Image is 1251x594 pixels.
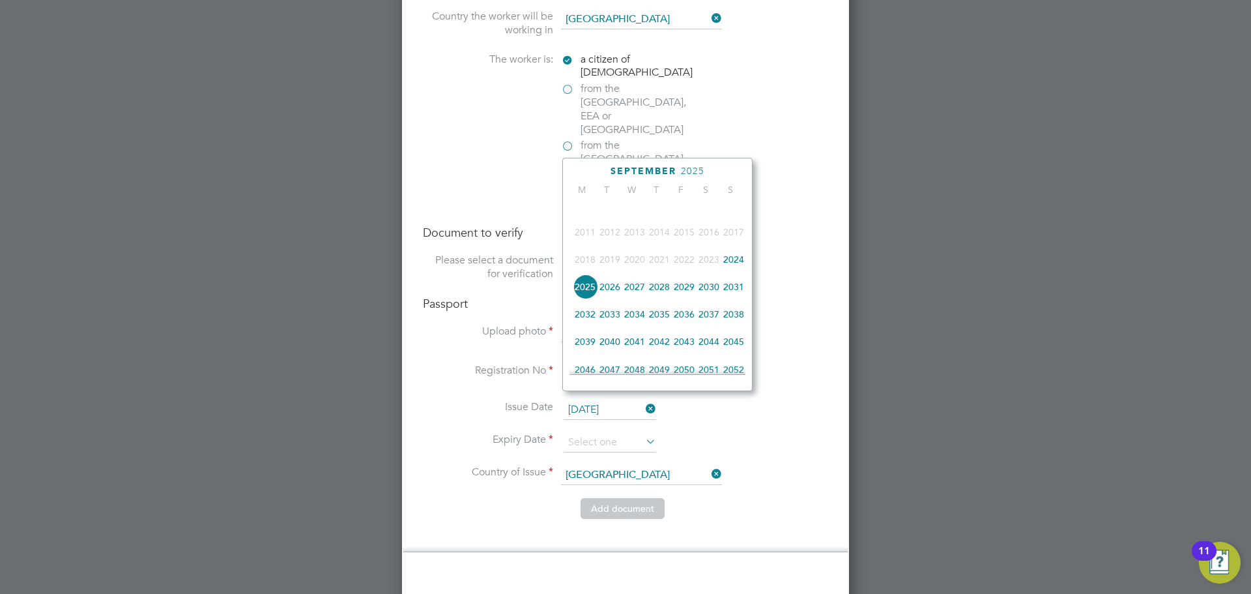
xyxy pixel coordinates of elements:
[597,220,622,245] span: 2012
[423,466,553,479] label: Country of Issue
[721,247,746,272] span: 2024
[672,247,697,272] span: 2022
[423,364,553,378] label: Registration No
[697,329,721,354] span: 2044
[697,275,721,299] span: 2030
[581,82,691,136] span: from the [GEOGRAPHIC_DATA], EEA or [GEOGRAPHIC_DATA]
[622,247,647,272] span: 2020
[647,247,672,272] span: 2021
[672,302,697,327] span: 2036
[573,275,597,299] span: 2025
[561,267,756,281] div: Birth Certificate
[721,302,746,327] span: 2038
[622,302,647,327] span: 2034
[611,166,676,177] span: September
[721,357,746,382] span: 2052
[573,357,597,382] span: 2046
[672,357,697,382] span: 2050
[697,357,721,382] span: 2051
[721,275,746,299] span: 2031
[622,357,647,382] span: 2048
[423,296,828,311] h4: Passport
[647,357,672,382] span: 2049
[697,302,721,327] span: 2037
[597,357,622,382] span: 2047
[561,10,722,29] input: Search for...
[423,225,828,240] h4: Document to verify
[597,302,622,327] span: 2033
[697,247,721,272] span: 2023
[672,275,697,299] span: 2029
[647,302,672,327] span: 2035
[573,302,597,327] span: 2032
[423,53,553,67] label: The worker is:
[597,275,622,299] span: 2026
[669,184,693,196] span: F
[573,247,597,272] span: 2018
[573,220,597,245] span: 2011
[647,329,672,354] span: 2042
[681,166,704,177] span: 2025
[594,184,619,196] span: T
[597,247,622,272] span: 2019
[619,184,644,196] span: W
[718,184,743,196] span: S
[581,498,665,519] button: Add document
[564,433,656,453] input: Select one
[697,220,721,245] span: 2016
[622,220,647,245] span: 2013
[672,329,697,354] span: 2043
[581,53,693,80] span: a citizen of [DEMOGRAPHIC_DATA]
[423,325,553,338] label: Upload photo
[423,400,553,414] label: Issue Date
[622,275,647,299] span: 2027
[721,329,746,354] span: 2045
[721,220,746,245] span: 2017
[423,433,553,447] label: Expiry Date
[581,139,691,193] span: from the [GEOGRAPHIC_DATA] or the [GEOGRAPHIC_DATA]
[622,329,647,354] span: 2041
[647,275,672,299] span: 2028
[1199,542,1241,584] button: Open Resource Center, 11 new notifications
[573,329,597,354] span: 2039
[693,184,718,196] span: S
[569,184,594,196] span: M
[597,329,622,354] span: 2040
[423,10,553,37] label: Country the worker will be working in
[644,184,669,196] span: T
[561,466,722,485] input: Search for...
[647,220,672,245] span: 2014
[423,254,553,281] label: Please select a document for verification
[1198,551,1210,568] div: 11
[561,254,756,267] div: Passport
[564,400,656,420] input: Select one
[672,220,697,245] span: 2015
